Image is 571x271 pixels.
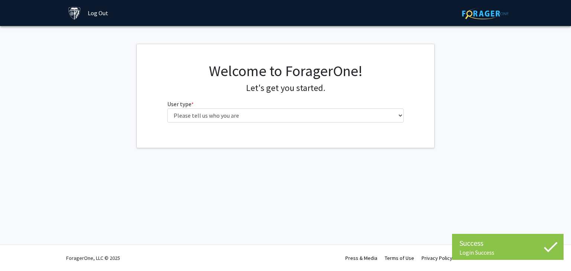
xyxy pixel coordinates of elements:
label: User type [167,99,194,108]
div: ForagerOne, LLC © 2025 [66,245,120,271]
img: Johns Hopkins University Logo [68,7,81,20]
div: Login Success [459,249,556,256]
a: Privacy Policy [422,255,452,261]
a: Terms of Use [385,255,414,261]
h4: Let's get you started. [167,83,404,94]
a: Press & Media [345,255,377,261]
img: ForagerOne Logo [462,8,509,19]
div: Success [459,238,556,249]
h1: Welcome to ForagerOne! [167,62,404,80]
